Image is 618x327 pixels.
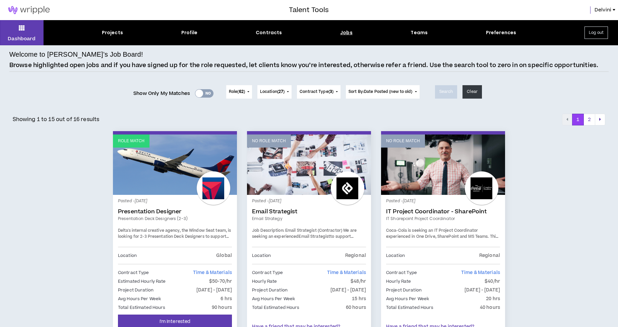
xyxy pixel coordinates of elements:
strong: Email Strategist [299,234,330,239]
button: 2 [583,114,595,126]
a: No Role Match [381,134,505,195]
p: Estimated Hourly Rate [118,278,166,285]
p: [DATE] - [DATE] [330,286,366,294]
p: Location [118,252,137,259]
p: Location [386,252,405,259]
a: Role Match [113,134,237,195]
p: Global [216,252,232,259]
div: Preferences [486,29,516,36]
p: $48/hr [351,278,366,285]
p: 60 hours [346,304,366,311]
button: Clear [462,85,482,99]
span: 62 [239,89,244,95]
p: Project Duration [386,286,422,294]
button: Role(62) [226,85,252,99]
a: Email Strategist [252,208,366,215]
button: Sort By:Date Posted (new to old) [346,85,420,99]
a: IT Project Coordinator - SharePoint [386,208,500,215]
span: Delvini [595,6,611,14]
p: [DATE] - [DATE] [465,286,500,294]
h4: Welcome to [PERSON_NAME]’s Job Board! [9,49,143,59]
span: Role ( ) [229,89,245,95]
span: Sort By: Date Posted (new to old) [349,89,413,95]
span: Show Only My Matches [133,89,190,99]
a: IT Sharepoint Project Coordinator [386,216,500,222]
p: Total Estimated Hours [118,304,166,311]
p: Location [252,252,271,259]
p: Avg Hours Per Week [252,295,295,303]
p: Contract Type [386,269,417,276]
span: Time & Materials [327,269,366,276]
p: Hourly Rate [252,278,277,285]
p: 40 hours [480,304,500,311]
div: Projects [102,29,123,36]
p: [DATE] - [DATE] [196,286,232,294]
p: 90 hours [212,304,232,311]
a: Presentation Deck Designers (2-3) [118,216,232,222]
p: Dashboard [8,35,36,42]
p: Role Match [118,138,144,144]
span: Location ( ) [260,89,285,95]
p: No Role Match [252,138,286,144]
p: 6 hrs [221,295,232,303]
p: Showing 1 to 15 out of 16 results [13,115,100,123]
a: No Role Match [247,134,371,195]
span: Time & Materials [193,269,232,276]
div: Teams [411,29,428,36]
p: Posted - [DATE] [386,198,500,204]
span: Delta's internal creative agency, the Window Seat team, is looking for 2-3 Presentation Deck Desi... [118,228,231,251]
p: Regional [345,252,366,259]
p: Posted - [DATE] [118,198,232,204]
p: $50-70/hr [209,278,232,285]
span: 3 [330,89,332,95]
p: Avg Hours Per Week [386,295,429,303]
span: Coca-Cola is seeking an IT Project Coordinator experienced in One Drive, SharePoint and MS Teams.... [386,228,498,257]
span: We are seeking an experienced [252,228,357,239]
a: Presentation Designer [118,208,232,215]
p: Total Estimated Hours [386,304,434,311]
p: $40/hr [485,278,500,285]
span: Time & Materials [461,269,500,276]
a: Email Strategy [252,216,366,222]
h3: Talent Tools [289,5,329,15]
button: 1 [572,114,584,126]
p: 15 hrs [352,295,366,303]
p: Hourly Rate [386,278,411,285]
p: Regional [479,252,500,259]
span: Contract Type ( ) [300,89,333,95]
p: No Role Match [386,138,420,144]
button: Search [435,85,457,99]
p: Avg Hours Per Week [118,295,161,303]
span: I'm Interested [160,319,191,325]
nav: pagination [562,114,605,126]
div: Profile [181,29,198,36]
p: Project Duration [118,286,153,294]
p: Browse highlighted open jobs and if you have signed up for the role requested, let clients know y... [9,61,599,70]
p: Contract Type [252,269,283,276]
span: 27 [279,89,283,95]
strong: Job Description: Email Strategist (Contractor) [252,228,342,233]
p: 20 hrs [486,295,500,303]
p: Project Duration [252,286,288,294]
p: Total Estimated Hours [252,304,300,311]
button: Log out [584,26,608,39]
button: Location(27) [257,85,292,99]
button: Contract Type(3) [297,85,341,99]
div: Contracts [256,29,282,36]
p: Contract Type [118,269,149,276]
p: Posted - [DATE] [252,198,366,204]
